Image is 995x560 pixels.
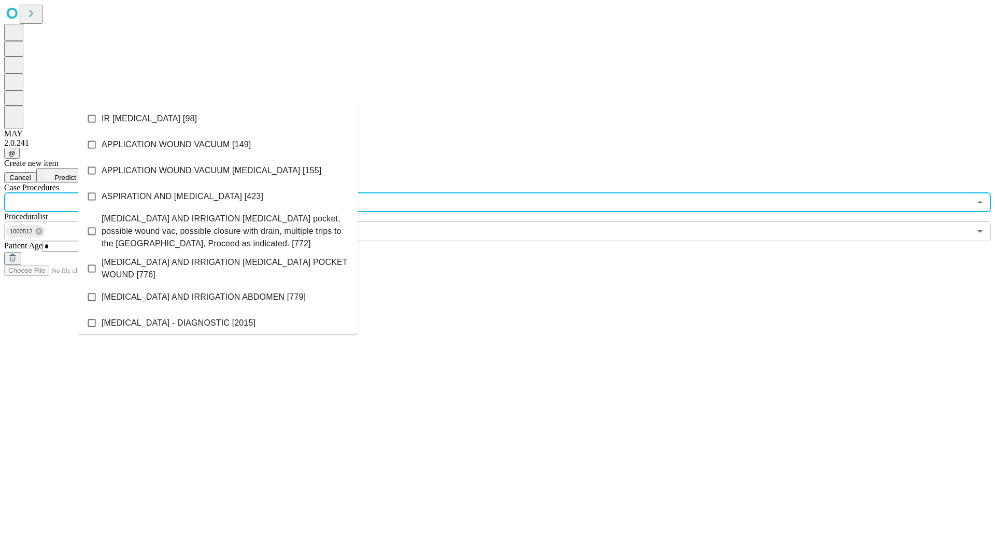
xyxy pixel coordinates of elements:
span: 1000512 [6,226,37,237]
span: Proceduralist [4,212,48,221]
button: Close [973,195,987,209]
span: [MEDICAL_DATA] AND IRRIGATION ABDOMEN [779] [102,291,306,303]
span: IR [MEDICAL_DATA] [98] [102,113,197,125]
span: APPLICATION WOUND VACUUM [MEDICAL_DATA] [155] [102,164,321,177]
span: @ [8,149,16,157]
span: [MEDICAL_DATA] - DIAGNOSTIC [2015] [102,317,255,329]
span: ASPIRATION AND [MEDICAL_DATA] [423] [102,190,263,203]
span: [MEDICAL_DATA] AND IRRIGATION [MEDICAL_DATA] POCKET WOUND [776] [102,256,350,281]
span: Patient Age [4,241,42,250]
span: Create new item [4,159,59,167]
span: Predict [54,174,76,181]
span: Cancel [9,174,31,181]
span: [MEDICAL_DATA] AND IRRIGATION [MEDICAL_DATA] pocket, possible wound vac, possible closure with dr... [102,213,350,250]
div: 1000512 [6,225,45,237]
button: Cancel [4,172,36,183]
button: @ [4,148,20,159]
button: Open [973,224,987,239]
div: 2.0.241 [4,138,991,148]
div: MAY [4,129,991,138]
span: Scheduled Procedure [4,183,59,192]
span: APPLICATION WOUND VACUUM [149] [102,138,251,151]
button: Predict [36,168,84,183]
